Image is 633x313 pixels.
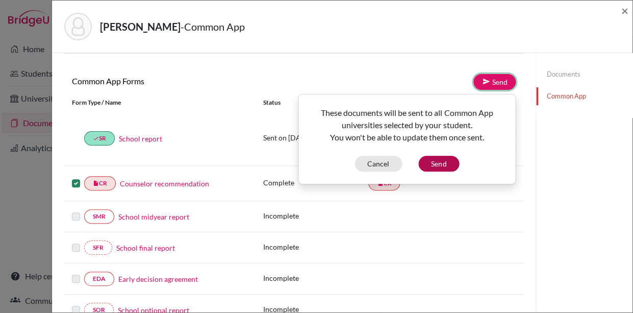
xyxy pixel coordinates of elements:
[298,94,516,184] div: Send
[119,133,162,144] a: School report
[263,132,368,143] p: Sent on [DATE]
[621,3,628,18] span: ×
[355,156,402,172] button: Cancel
[84,240,112,255] a: SFR
[621,5,628,17] button: Close
[64,98,256,107] div: Form Type / Name
[84,176,116,190] a: insert_drive_fileCR
[307,107,507,143] p: These documents will be sent to all Common App universities selected by your student. You won't b...
[263,98,368,107] div: Status
[263,273,368,283] p: Incomplete
[263,242,368,252] p: Incomplete
[64,76,294,86] h6: Common App Forms
[84,209,114,224] a: SMR
[118,274,198,284] a: Early decision agreement
[120,178,209,189] a: Counselor recommendation
[118,211,189,222] a: School midyear report
[263,177,368,188] p: Complete
[473,74,516,90] a: Send
[536,87,632,105] a: Common App
[100,20,181,33] strong: [PERSON_NAME]
[93,135,99,141] i: done
[418,156,459,172] button: Send
[84,272,114,286] a: EDA
[93,180,99,186] i: insert_drive_file
[84,131,115,146] a: doneSR
[263,210,368,221] p: Incomplete
[181,20,245,33] span: - Common App
[536,65,632,83] a: Documents
[116,243,175,253] a: School final report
